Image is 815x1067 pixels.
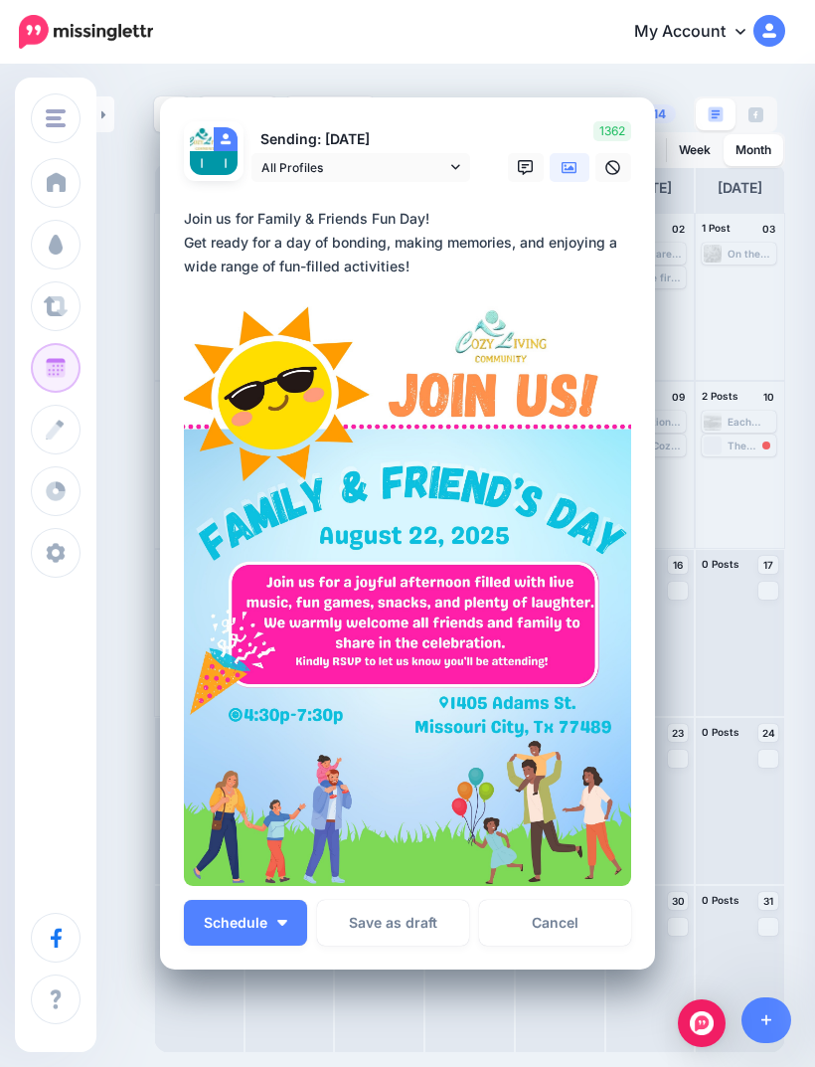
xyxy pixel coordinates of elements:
[317,900,469,946] button: Save as draft
[593,121,631,141] span: 1362
[251,128,470,151] p: Sending: [DATE]
[204,916,267,930] span: Schedule
[214,151,238,175] img: AATXAJwXBereLsZzQQyevehie2bHBJGNg0dJVBSCQ2x9s96-c-63355.png
[678,999,726,1047] div: Open Intercom Messenger
[214,127,238,151] img: user_default_image.png
[184,207,641,278] div: Join us for Family & Friends Fun Day! Get ready for a day of bonding, making memories, and enjoyi...
[277,920,287,926] img: arrow-down-white.png
[261,157,446,178] span: All Profiles
[184,306,631,886] img: 3BOORUJU5UFJMLY3F9MDHFZI5E8H8V01.jpeg
[190,151,214,175] img: AATXAJwXBereLsZzQQyevehie2bHBJGNg0dJVBSCQ2x9s96-c-63355.png
[479,900,631,946] a: Cancel
[184,900,307,946] button: Schedule
[190,127,214,151] img: 128024324_105427171412829_2479315512812947979_n-bsa110760.jpg
[251,153,470,182] a: All Profiles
